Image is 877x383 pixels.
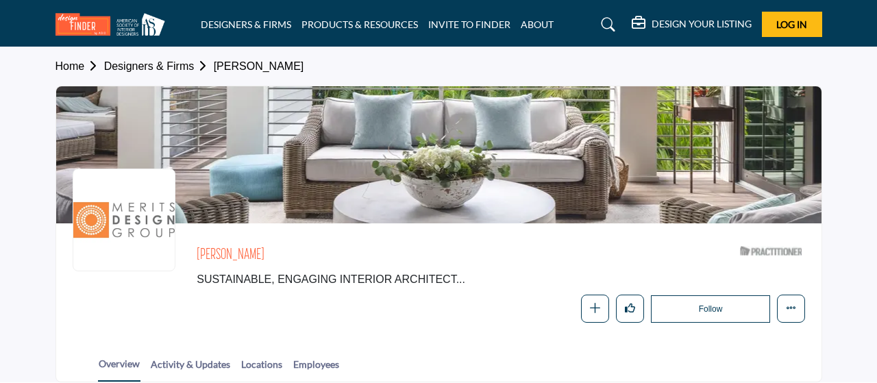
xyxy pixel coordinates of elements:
button: Log In [762,12,822,37]
a: ABOUT [521,18,554,30]
h2: [PERSON_NAME] [197,247,573,264]
a: [PERSON_NAME] [214,60,304,72]
img: site Logo [55,13,172,36]
img: ASID Qualified Practitioners [740,243,802,259]
button: More details [777,295,805,323]
a: Activity & Updates [150,357,231,381]
a: INVITE TO FINDER [428,18,510,30]
a: DESIGNERS & FIRMS [201,18,291,30]
a: Employees [293,357,340,381]
a: Home [55,60,104,72]
a: Designers & Firms [104,60,214,72]
a: Overview [98,356,140,382]
button: Like [616,295,644,323]
span: Log In [776,18,807,30]
div: DESIGN YOUR LISTING [632,16,752,33]
button: Follow [651,295,769,323]
h5: DESIGN YOUR LISTING [652,18,752,30]
span: SUSTAINABLE, ENGAGING INTERIOR ARCHITECTURE & DESIGN. GROUNDED IN EXPERTISE. INSPIRED BY NATURE. [197,271,635,288]
a: Locations [240,357,283,381]
a: Search [588,14,624,36]
a: PRODUCTS & RESOURCES [301,18,418,30]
